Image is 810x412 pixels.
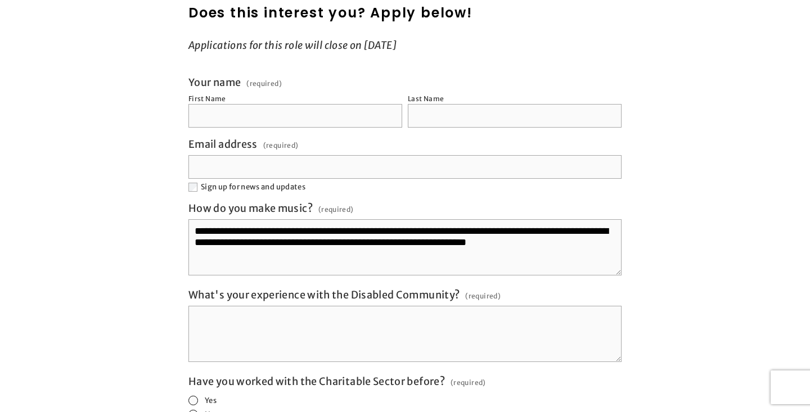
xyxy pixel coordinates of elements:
[205,396,217,405] span: Yes
[201,182,305,192] span: Sign up for news and updates
[188,183,197,192] input: Sign up for news and updates
[188,39,397,52] em: Applications for this role will close on [DATE]
[188,76,241,89] span: Your name
[451,375,486,390] span: (required)
[263,138,299,153] span: (required)
[188,375,445,388] span: Have you worked with the Charitable Sector before?
[188,3,622,23] h2: Does this interest you? Apply below!
[188,202,313,215] span: How do you make music?
[188,94,226,103] div: First Name
[408,94,444,103] div: Last Name
[188,288,460,301] span: What's your experience with the Disabled Community?
[318,202,354,217] span: (required)
[246,80,282,87] span: (required)
[188,138,258,151] span: Email address
[465,288,501,304] span: (required)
